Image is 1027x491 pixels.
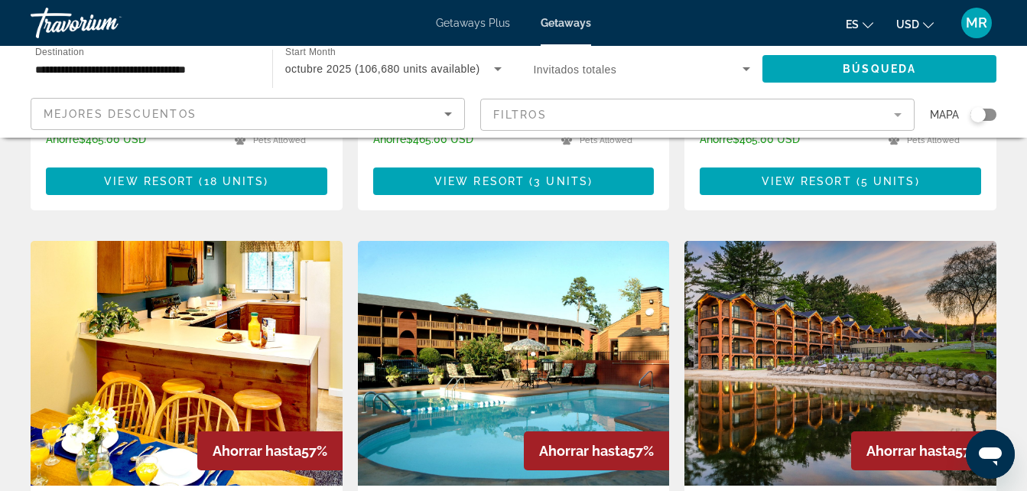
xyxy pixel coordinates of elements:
[541,17,591,29] a: Getaways
[46,133,79,145] span: Ahorre
[539,443,628,459] span: Ahorrar hasta
[966,15,987,31] span: MR
[524,431,669,470] div: 57%
[700,167,981,195] button: View Resort(5 units)
[762,175,852,187] span: View Resort
[373,167,655,195] button: View Resort(3 units)
[861,175,915,187] span: 5 units
[700,133,733,145] span: Ahorre
[896,18,919,31] span: USD
[957,7,996,39] button: User Menu
[684,241,996,486] img: DH97E01X.jpg
[358,241,670,486] img: 5023O01X.jpg
[851,431,996,470] div: 57%
[843,63,916,75] span: Búsqueda
[866,443,955,459] span: Ahorrar hasta
[46,167,327,195] button: View Resort(18 units)
[253,135,306,145] span: Pets Allowed
[31,241,343,486] img: D453I01X.jpg
[204,175,265,187] span: 18 units
[700,133,873,145] p: $465.00 USD
[194,175,268,187] span: ( )
[930,104,959,125] span: Mapa
[762,55,996,83] button: Búsqueda
[896,13,934,35] button: Change currency
[852,175,920,187] span: ( )
[534,63,617,76] span: Invitados totales
[213,443,301,459] span: Ahorrar hasta
[534,175,588,187] span: 3 units
[434,175,525,187] span: View Resort
[197,431,343,470] div: 57%
[35,47,84,57] span: Destination
[31,3,184,43] a: Travorium
[44,105,452,123] mat-select: Sort by
[104,175,194,187] span: View Resort
[373,133,406,145] span: Ahorre
[285,63,480,75] span: octubre 2025 (106,680 units available)
[480,98,915,132] button: Filter
[373,133,547,145] p: $465.00 USD
[436,17,510,29] a: Getaways Plus
[46,133,219,145] p: $465.00 USD
[846,18,859,31] span: es
[846,13,873,35] button: Change language
[966,430,1015,479] iframe: Button to launch messaging window
[525,175,593,187] span: ( )
[907,135,960,145] span: Pets Allowed
[580,135,632,145] span: Pets Allowed
[285,47,336,57] span: Start Month
[44,108,197,120] span: Mejores descuentos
